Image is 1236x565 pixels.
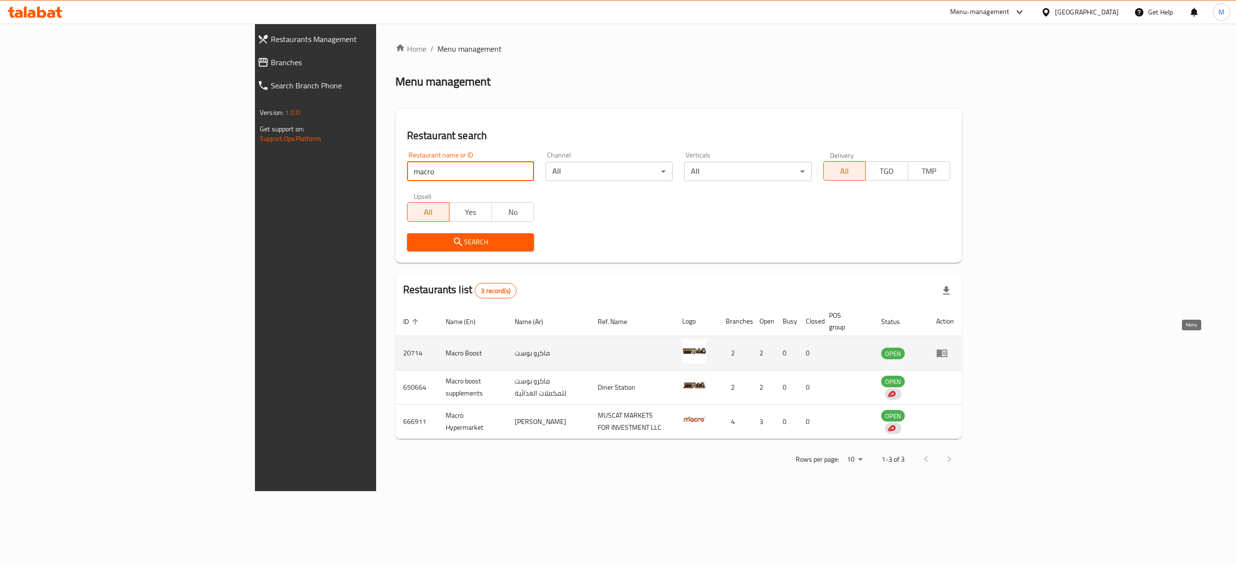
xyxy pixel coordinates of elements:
span: OPEN [881,348,905,359]
span: M [1219,7,1224,17]
span: ID [403,316,421,327]
span: OPEN [881,376,905,387]
img: Macro Boost [682,339,706,363]
h2: Restaurants list [403,282,517,298]
td: ماكرو بوست [507,336,590,370]
h2: Menu management [395,74,491,89]
div: [GEOGRAPHIC_DATA] [1055,7,1119,17]
a: Search Branch Phone [250,74,462,97]
span: Status [881,316,913,327]
a: Support.OpsPlatform [260,132,321,145]
button: TMP [908,161,950,181]
td: Macro Boost [438,336,507,370]
p: Rows per page: [796,453,839,466]
img: delivery hero logo [887,424,896,433]
button: All [407,202,449,222]
td: 2 [718,370,752,405]
a: Branches [250,51,462,74]
span: Name (Ar) [515,316,556,327]
table: enhanced table [395,307,962,439]
span: All [828,164,862,178]
div: Export file [935,279,958,302]
span: 1.0.0 [285,106,300,119]
td: 2 [752,370,775,405]
span: Branches [271,56,454,68]
img: Macro boost supplements [682,373,706,397]
div: All [684,162,811,181]
th: Busy [775,307,798,336]
button: Yes [449,202,492,222]
span: Get support on: [260,123,304,135]
span: OPEN [881,410,905,422]
img: delivery hero logo [887,390,896,398]
img: Macro Hypermarket [682,408,706,432]
div: Menu-management [950,6,1010,18]
input: Search for restaurant name or ID.. [407,162,534,181]
span: No [496,205,530,219]
td: [PERSON_NAME] [507,405,590,439]
span: Search [415,236,526,248]
td: ماكرو بوست للمكملات الغذائية [507,370,590,405]
p: 1-3 of 3 [882,453,905,466]
td: 2 [718,336,752,370]
nav: breadcrumb [395,43,962,55]
td: 0 [775,336,798,370]
label: Delivery [830,152,854,158]
td: 0 [775,370,798,405]
a: Restaurants Management [250,28,462,51]
span: TMP [912,164,946,178]
button: Search [407,233,534,251]
button: TGO [865,161,908,181]
th: Open [752,307,775,336]
td: 0 [775,405,798,439]
div: Total records count [475,283,517,298]
div: Indicates that the vendor menu management has been moved to DH Catalog service [885,388,901,400]
td: 3 [752,405,775,439]
td: 0 [798,336,821,370]
span: 3 record(s) [475,286,516,296]
th: Action [928,307,962,336]
span: Restaurants Management [271,33,454,45]
span: Version: [260,106,283,119]
td: 0 [798,370,821,405]
span: POS group [829,310,862,333]
td: Macro Hypermarket [438,405,507,439]
td: Macro boost supplements [438,370,507,405]
button: No [492,202,534,222]
span: All [411,205,446,219]
span: Yes [453,205,488,219]
td: 0 [798,405,821,439]
h2: Restaurant search [407,128,950,143]
td: MUSCAT MARKETS FOR INVESTMENT LLC [590,405,674,439]
td: Diner Station [590,370,674,405]
th: Closed [798,307,821,336]
label: Upsell [414,193,432,199]
div: Rows per page: [843,452,866,467]
div: All [546,162,673,181]
button: All [823,161,866,181]
span: Search Branch Phone [271,80,454,91]
th: Branches [718,307,752,336]
div: Indicates that the vendor menu management has been moved to DH Catalog service [885,423,901,434]
span: Menu management [437,43,502,55]
span: Ref. Name [598,316,640,327]
td: 4 [718,405,752,439]
th: Logo [674,307,718,336]
span: Name (En) [446,316,488,327]
span: TGO [870,164,904,178]
td: 2 [752,336,775,370]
